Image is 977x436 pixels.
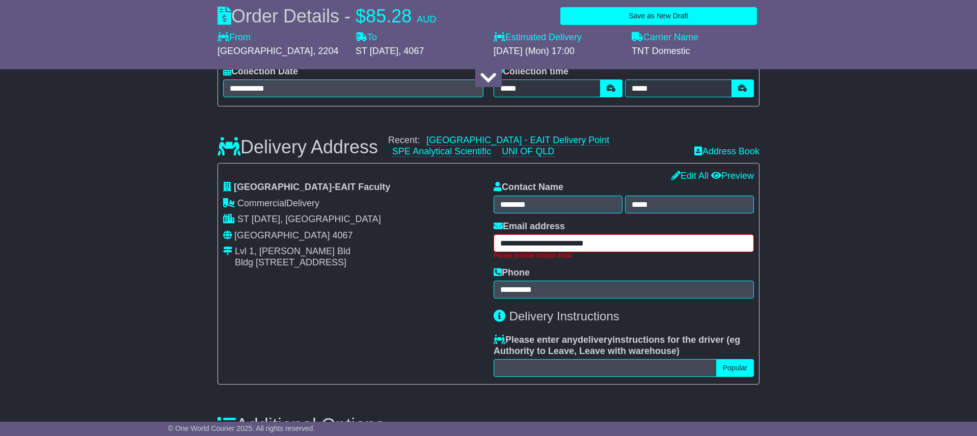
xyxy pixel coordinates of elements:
[313,46,338,56] span: , 2204
[218,415,759,435] h3: Additional Options
[632,46,759,57] div: TNT Domestic
[366,6,412,26] span: 85.28
[671,171,709,181] a: Edit All
[494,32,621,43] label: Estimated Delivery
[223,66,298,77] label: Collection Date
[356,6,366,26] span: $
[426,135,609,146] a: [GEOGRAPHIC_DATA] - EAIT Delivery Point
[494,182,563,193] label: Contact Name
[218,32,251,43] label: From
[356,46,398,56] span: ST [DATE]
[218,46,313,56] span: [GEOGRAPHIC_DATA]
[716,359,754,377] button: Popular
[560,7,757,25] button: Save as New Draft
[694,146,759,156] a: Address Book
[711,171,754,181] a: Preview
[509,309,619,323] span: Delivery Instructions
[356,32,377,43] label: To
[398,46,424,56] span: , 4067
[494,335,740,356] span: eg Authority to Leave, Leave with warehouse
[234,182,390,192] span: [GEOGRAPHIC_DATA]-EAIT Faculty
[332,230,352,240] span: 4067
[237,198,286,208] span: Commercial
[235,257,350,268] div: Bldg [STREET_ADDRESS]
[417,14,436,24] span: AUD
[223,198,483,209] div: Delivery
[494,335,754,357] label: Please enter any instructions for the driver ( )
[494,221,565,232] label: Email address
[578,335,612,345] span: delivery
[494,46,621,57] div: [DATE] (Mon) 17:00
[218,5,436,27] div: Order Details -
[388,135,684,157] div: Recent:
[494,267,530,279] label: Phone
[218,137,378,157] h3: Delivery Address
[632,32,698,43] label: Carrier Name
[234,230,330,240] span: [GEOGRAPHIC_DATA]
[392,146,491,157] a: SPE Analytical Scientific
[235,246,350,257] div: Lvl 1, [PERSON_NAME] Bld
[502,146,554,157] a: UNI OF QLD
[494,252,754,259] div: Please provide contact email
[237,214,381,224] span: ST [DATE], [GEOGRAPHIC_DATA]
[168,424,315,432] span: © One World Courier 2025. All rights reserved.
